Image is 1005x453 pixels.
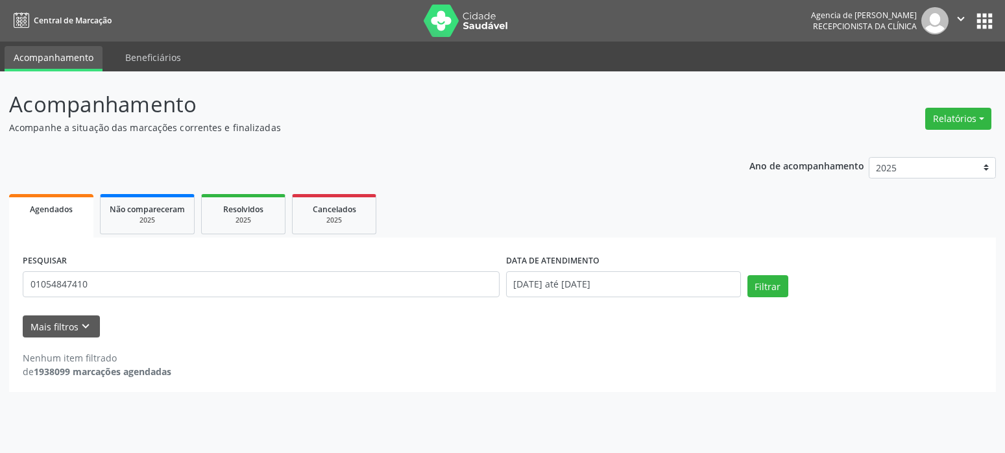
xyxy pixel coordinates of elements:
button:  [949,7,973,34]
input: Nome, código do beneficiário ou CPF [23,271,500,297]
span: Central de Marcação [34,15,112,26]
i: keyboard_arrow_down [79,319,93,334]
span: Agendados [30,204,73,215]
i:  [954,12,968,26]
div: Nenhum item filtrado [23,351,171,365]
strong: 1938099 marcações agendadas [34,365,171,378]
label: DATA DE ATENDIMENTO [506,251,599,271]
div: Agencia de [PERSON_NAME] [811,10,917,21]
button: Mais filtroskeyboard_arrow_down [23,315,100,338]
span: Resolvidos [223,204,263,215]
button: Relatórios [925,108,991,130]
div: 2025 [110,215,185,225]
label: PESQUISAR [23,251,67,271]
a: Acompanhamento [5,46,103,71]
p: Ano de acompanhamento [749,157,864,173]
span: Cancelados [313,204,356,215]
span: Recepcionista da clínica [813,21,917,32]
img: img [921,7,949,34]
button: apps [973,10,996,32]
div: de [23,365,171,378]
div: 2025 [211,215,276,225]
input: Selecione um intervalo [506,271,741,297]
p: Acompanhamento [9,88,700,121]
button: Filtrar [747,275,788,297]
div: 2025 [302,215,367,225]
span: Não compareceram [110,204,185,215]
a: Central de Marcação [9,10,112,31]
a: Beneficiários [116,46,190,69]
p: Acompanhe a situação das marcações correntes e finalizadas [9,121,700,134]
